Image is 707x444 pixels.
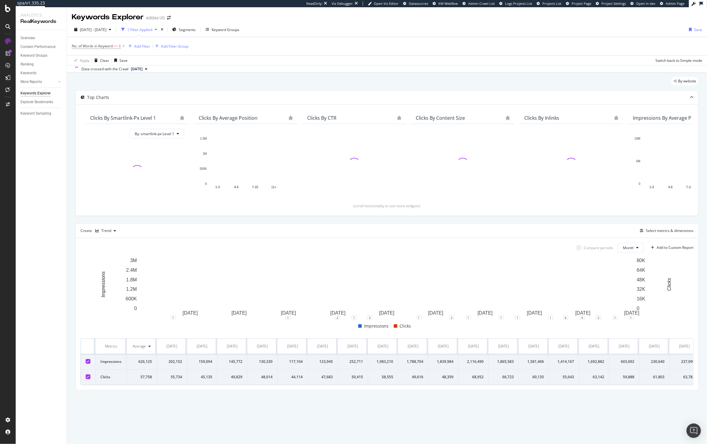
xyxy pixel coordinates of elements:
div: 50,415 [343,374,363,380]
text: [DATE] [624,311,639,316]
a: Open in dev [630,1,655,6]
div: Clicks By Inlinks [524,115,559,121]
div: 49,616 [403,374,423,380]
div: 66,723 [494,374,514,380]
div: Save [694,27,702,32]
div: 1 [548,315,553,320]
span: Project Settings [601,1,626,6]
div: (scroll horizontally to see more widgets) [83,203,691,208]
a: Projects List [537,1,561,6]
div: [DATE] [317,344,328,349]
div: Clicks By Content Size [416,115,465,121]
div: More Reports [21,79,42,85]
div: Keywords [21,70,36,76]
div: [DATE] [649,344,660,349]
button: Trend [93,226,118,236]
div: 60,135 [524,374,544,380]
div: 2 [335,315,340,320]
div: 3 [367,315,372,320]
div: [DATE] [378,344,389,349]
div: Impressions By Average Position [633,115,707,121]
div: 63,142 [584,374,604,380]
div: 45,135 [192,374,212,380]
div: Average [133,344,146,349]
div: 48,014 [252,374,273,380]
button: Clear [92,55,109,65]
span: [DATE] - [DATE] [80,27,106,32]
div: Keyword Groups [21,52,47,59]
div: legacy label [671,77,699,85]
div: 2 [449,315,454,320]
text: [DATE] [478,311,493,316]
div: [DATE] [619,344,630,349]
a: Open Viz Editor [368,1,399,6]
text: [DATE] [232,311,247,316]
div: 1,788,704 [403,359,423,364]
div: 1,839,984 [433,359,453,364]
div: 145,772 [222,359,242,364]
button: Add Filter Group [153,43,188,50]
div: [DATE] [348,344,358,349]
span: 2025 Jul. 22nd [131,66,143,72]
div: Open Intercom Messenger [686,423,701,438]
div: Save [119,58,128,63]
text: Clicks [667,278,672,291]
span: Open in dev [636,1,655,6]
div: 2,116,490 [463,359,484,364]
text: 2.4M [126,268,137,273]
div: Keyword Groups [212,27,239,32]
a: Keyword Groups [21,52,62,59]
button: Month [618,243,644,252]
text: 600K [126,297,137,302]
span: Clicks [400,322,411,330]
div: [DATE] [529,344,539,349]
div: Explorer Bookmarks [21,99,53,105]
div: 130,330 [252,359,273,364]
div: 58,555 [373,374,393,380]
span: Month [623,245,634,250]
a: Content Performance [21,44,62,50]
a: Project Page [566,1,591,6]
text: 16K [637,297,645,302]
span: By: smartlink-px Level 1 [135,131,174,136]
div: Viz Debugger: [332,1,353,6]
div: 1,414,167 [554,359,574,364]
text: [DATE] [281,311,296,316]
div: 603,692 [614,359,634,364]
div: 1,983,210 [373,359,393,364]
div: 1 [286,315,290,320]
text: 1.5M [200,137,207,140]
div: 48,359 [433,374,453,380]
a: Logs Projects List [499,1,532,6]
a: Datasources [403,1,428,6]
div: 202,152 [162,359,182,364]
div: Create [80,226,118,236]
a: Explorer Bookmarks [21,99,62,105]
div: 2 [596,315,601,320]
text: 7-10 [252,186,258,189]
span: 6 [119,42,121,50]
text: 32K [637,287,645,292]
div: Metrics [100,344,122,349]
button: Apply [72,55,89,65]
div: 1 [629,315,634,320]
div: A chart. [199,135,293,192]
span: By website [678,79,696,83]
button: Add to Custom Report [649,243,693,252]
a: KW Webflow [433,1,458,6]
text: 1-3 [215,186,220,189]
div: bug [397,116,401,120]
td: Impressions [96,354,127,369]
text: Impressions [101,271,106,297]
div: 1 [499,315,503,320]
div: [DATE] [257,344,268,349]
span: Projects List [542,1,561,6]
a: Admin Page [660,1,684,6]
text: 48K [637,277,645,282]
div: 1,692,882 [584,359,604,364]
div: 1 Filter Applied [127,27,152,32]
div: 1 [466,315,471,320]
div: 159,094 [192,359,212,364]
text: 10M [635,137,640,140]
div: Apply [80,58,89,63]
